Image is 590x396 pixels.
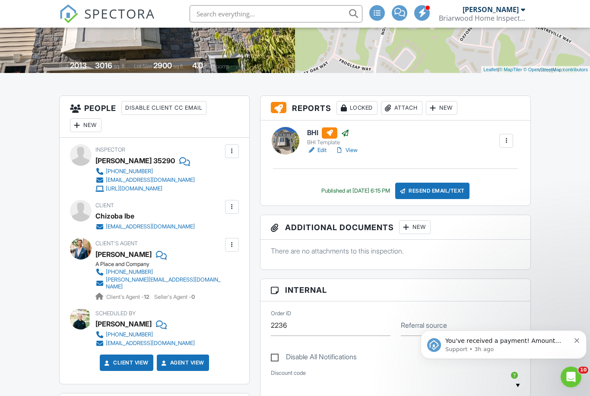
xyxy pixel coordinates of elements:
[271,353,357,364] label: Disable All Notifications
[190,5,362,22] input: Search everything...
[463,5,519,14] div: [PERSON_NAME]
[95,330,195,339] a: [PHONE_NUMBER]
[335,146,358,155] a: View
[271,369,306,377] label: Discount code
[103,358,149,367] a: Client View
[426,101,457,115] div: New
[59,63,69,70] span: Built
[483,67,498,72] a: Leaflet
[192,61,203,70] div: 4.0
[307,146,327,155] a: Edit
[95,176,195,184] a: [EMAIL_ADDRESS][DOMAIN_NAME]
[121,101,206,115] div: Disable Client CC Email
[134,63,152,70] span: Lot Size
[95,261,230,268] div: A Place and Company
[153,61,172,70] div: 2900
[59,4,78,23] img: The Best Home Inspection Software - Spectora
[204,63,229,70] span: bathrooms
[95,167,195,176] a: [PHONE_NUMBER]
[499,67,522,72] a: © MapTiler
[439,14,525,22] div: Briarwood Home Inspections
[106,168,153,175] div: [PHONE_NUMBER]
[260,96,530,120] h3: Reports
[160,358,204,367] a: Agent View
[106,269,153,276] div: [PHONE_NUMBER]
[106,331,153,338] div: [PHONE_NUMBER]
[114,63,126,70] span: sq. ft.
[395,183,469,199] div: Resend Email/Text
[578,367,588,374] span: 10
[106,294,151,300] span: Client's Agent -
[561,367,581,387] iframe: Intercom live chat
[70,118,102,132] div: New
[60,96,249,138] h3: People
[95,209,134,222] div: Chizoba lbe
[401,320,447,330] label: Referral source
[307,127,361,146] a: BHI BHI Template
[95,310,136,317] span: Scheduled By
[95,248,152,261] a: [PERSON_NAME]
[144,294,149,300] strong: 12
[106,340,195,347] div: [EMAIL_ADDRESS][DOMAIN_NAME]
[307,139,361,146] div: BHI Template
[417,312,590,373] iframe: Intercom notifications message
[381,101,422,115] div: Attach
[307,127,361,139] h6: BHI
[154,294,195,300] span: Seller's Agent -
[260,215,530,240] h3: Additional Documents
[95,240,138,247] span: Client's Agent
[336,101,377,115] div: Locked
[271,246,520,256] p: There are no attachments to this inspection.
[95,268,223,276] a: [PHONE_NUMBER]
[321,187,390,194] div: Published at [DATE] 6:15 PM
[260,279,530,301] h3: Internal
[95,339,195,348] a: [EMAIL_ADDRESS][DOMAIN_NAME]
[95,317,152,330] div: [PERSON_NAME]
[481,66,590,73] div: |
[173,63,184,70] span: sq.ft.
[59,12,155,30] a: SPECTORA
[106,185,162,192] div: [URL][DOMAIN_NAME]
[84,4,155,22] span: SPECTORA
[106,177,195,184] div: [EMAIL_ADDRESS][DOMAIN_NAME]
[95,184,195,193] a: [URL][DOMAIN_NAME]
[95,146,125,153] span: Inspector
[523,67,588,72] a: © OpenStreetMap contributors
[95,61,112,70] div: 3016
[106,223,195,230] div: [EMAIL_ADDRESS][DOMAIN_NAME]
[95,222,195,231] a: [EMAIL_ADDRESS][DOMAIN_NAME]
[95,202,114,209] span: Client
[271,310,291,317] label: Order ID
[70,61,87,70] div: 2013
[191,294,195,300] strong: 0
[95,276,223,290] a: [PERSON_NAME][EMAIL_ADDRESS][DOMAIN_NAME]
[95,154,175,167] div: [PERSON_NAME] 35290
[399,220,431,234] div: New
[106,276,223,290] div: [PERSON_NAME][EMAIL_ADDRESS][DOMAIN_NAME]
